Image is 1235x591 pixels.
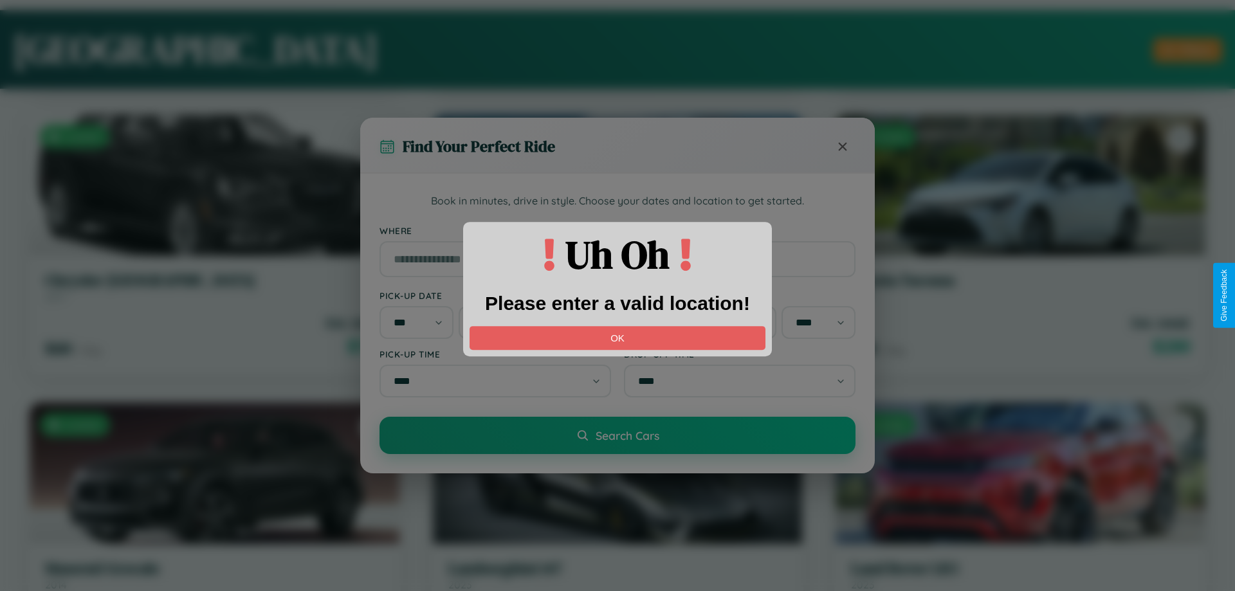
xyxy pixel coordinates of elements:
label: Drop-off Date [624,290,855,301]
h3: Find Your Perfect Ride [403,136,555,157]
label: Where [380,225,855,236]
label: Pick-up Time [380,349,611,359]
label: Pick-up Date [380,290,611,301]
span: Search Cars [596,428,659,442]
label: Drop-off Time [624,349,855,359]
p: Book in minutes, drive in style. Choose your dates and location to get started. [380,193,855,210]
